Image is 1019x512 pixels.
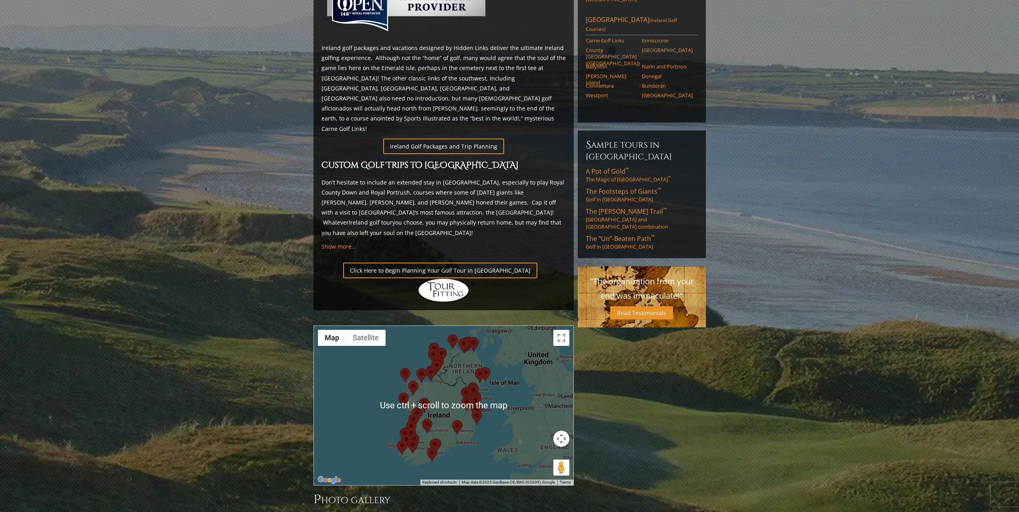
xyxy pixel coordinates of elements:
p: "The organization from your end was immaculate!" [586,274,698,303]
button: Show street map [318,330,346,346]
h3: Photo Gallery [314,492,574,508]
a: Ireland golf tour [349,219,392,226]
button: Toggle fullscreen view [553,330,569,346]
button: Drag Pegman onto the map to open Street View [553,460,569,476]
sup: ™ [657,186,661,193]
a: Narin and Portnoo [642,63,693,70]
h6: Sample Tours in [GEOGRAPHIC_DATA] [586,139,698,162]
a: [GEOGRAPHIC_DATA](Ireland Golf Courses) [586,15,698,35]
span: The Footsteps of Giants [586,187,661,196]
sup: ™ [651,233,655,240]
button: Keyboard shortcuts [422,480,457,485]
img: Hidden Links [418,278,470,302]
sup: ™ [625,166,629,173]
a: The Footsteps of Giants™Golf in [GEOGRAPHIC_DATA] [586,187,698,203]
a: A Pot of Gold™The Magic of [GEOGRAPHIC_DATA]™ [586,167,698,183]
a: [GEOGRAPHIC_DATA] [642,92,693,98]
a: County [GEOGRAPHIC_DATA] ([GEOGRAPHIC_DATA]) [586,47,637,66]
a: Connemara [586,82,637,89]
a: Ballyliffin [586,63,637,70]
a: [GEOGRAPHIC_DATA] [642,47,693,53]
a: Show more... [322,243,356,250]
a: Open this area in Google Maps (opens a new window) [316,475,342,485]
a: The [PERSON_NAME] Trail™[GEOGRAPHIC_DATA] and [GEOGRAPHIC_DATA] combination [586,207,698,230]
a: [PERSON_NAME] Island [586,73,637,86]
h2: Custom Golf Trips to [GEOGRAPHIC_DATA] [322,159,566,173]
span: A Pot of Gold [586,167,629,176]
a: Click Here to Begin Planning Your Golf Tour in [GEOGRAPHIC_DATA] [343,263,537,278]
p: Ireland golf packages and vacations designed by Hidden Links deliver the ultimate Ireland golfing... [322,43,566,134]
sup: ™ [663,206,667,213]
span: The “Un”-Beaten Path [586,234,655,243]
button: Show satellite imagery [346,330,386,346]
a: Westport [586,92,637,98]
a: Bundoran [642,82,693,89]
a: Ireland Golf Packages and Trip Planning [383,139,504,154]
a: Enniscrone [642,37,693,44]
img: Google [316,475,342,485]
a: Read Testimonials [610,306,673,319]
button: Map camera controls [553,431,569,447]
span: The [PERSON_NAME] Trail [586,207,667,216]
span: Map data ©2025 GeoBasis-DE/BKG (©2009), Google [462,480,555,484]
sup: ™ [668,175,671,181]
a: Donegal [642,73,693,79]
p: Don’t hesitate to include an extended stay in [GEOGRAPHIC_DATA], especially to play Royal County ... [322,177,566,238]
a: Carne Golf Links [586,37,637,44]
a: The “Un”-Beaten Path™Golf in [GEOGRAPHIC_DATA] [586,234,698,250]
a: Terms (opens in new tab) [560,480,571,484]
span: (Ireland Golf Courses) [586,17,677,32]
